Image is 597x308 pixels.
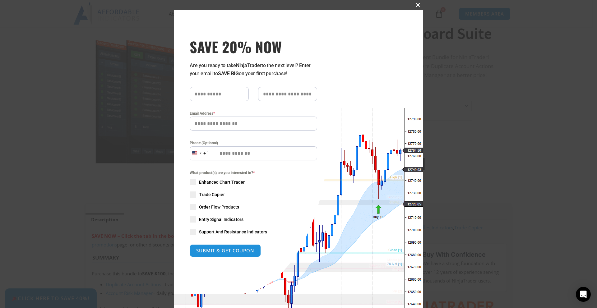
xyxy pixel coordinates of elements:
label: Enhanced Chart Trader [190,179,317,185]
label: Email Address [190,110,317,117]
span: Order Flow Products [199,204,239,210]
strong: SAVE BIG [218,71,239,76]
p: Are you ready to take to the next level? Enter your email to on your first purchase! [190,62,317,78]
button: Selected country [190,146,210,160]
label: Entry Signal Indicators [190,216,317,223]
span: Trade Copier [199,191,225,198]
label: Phone (Optional) [190,140,317,146]
label: Order Flow Products [190,204,317,210]
div: Open Intercom Messenger [576,287,591,302]
label: Support And Resistance Indicators [190,229,317,235]
span: SAVE 20% NOW [190,38,317,55]
button: SUBMIT & GET COUPON [190,244,261,257]
span: What product(s) are you interested in? [190,170,317,176]
span: Entry Signal Indicators [199,216,243,223]
strong: NinjaTrader [236,62,261,68]
span: Support And Resistance Indicators [199,229,267,235]
div: +1 [203,149,210,158]
label: Trade Copier [190,191,317,198]
span: Enhanced Chart Trader [199,179,245,185]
